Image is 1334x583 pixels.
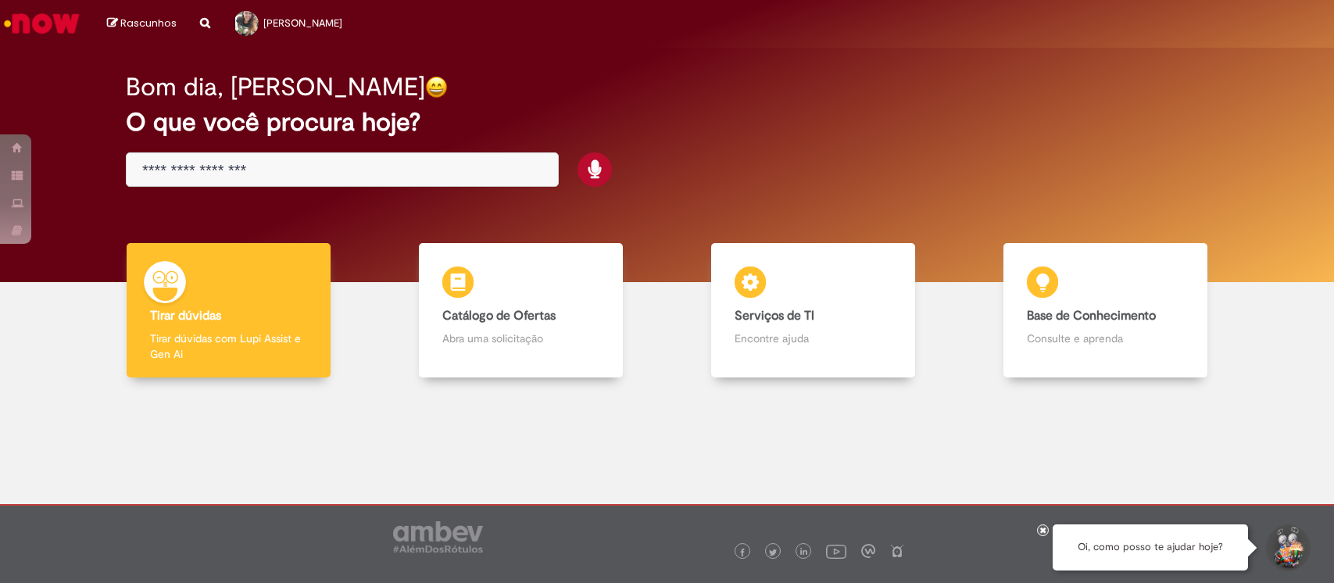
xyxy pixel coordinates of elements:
p: Encontre ajuda [735,331,892,346]
img: ServiceNow [2,8,82,39]
a: Catálogo de Ofertas Abra uma solicitação [374,243,667,378]
button: Iniciar Conversa de Suporte [1264,524,1311,571]
img: logo_footer_linkedin.png [800,548,808,557]
p: Tirar dúvidas com Lupi Assist e Gen Ai [150,331,307,362]
b: Tirar dúvidas [150,308,221,324]
img: logo_footer_facebook.png [739,549,746,556]
b: Base de Conhecimento [1027,308,1156,324]
img: happy-face.png [425,76,448,98]
a: Rascunhos [107,16,177,31]
img: logo_footer_workplace.png [861,544,875,558]
img: logo_footer_twitter.png [769,549,777,556]
img: logo_footer_naosei.png [890,544,904,558]
img: logo_footer_youtube.png [826,541,846,561]
span: [PERSON_NAME] [263,16,342,30]
b: Catálogo de Ofertas [442,308,556,324]
img: logo_footer_ambev_rotulo_gray.png [393,521,483,553]
div: Oi, como posso te ajudar hoje? [1053,524,1248,570]
h2: Bom dia, [PERSON_NAME] [126,73,425,101]
b: Serviços de TI [735,308,814,324]
a: Base de Conhecimento Consulte e aprenda [960,243,1252,378]
p: Consulte e aprenda [1027,331,1184,346]
a: Tirar dúvidas Tirar dúvidas com Lupi Assist e Gen Ai [82,243,374,378]
p: Abra uma solicitação [442,331,599,346]
span: Rascunhos [120,16,177,30]
a: Serviços de TI Encontre ajuda [667,243,960,378]
h2: O que você procura hoje? [126,109,1208,136]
